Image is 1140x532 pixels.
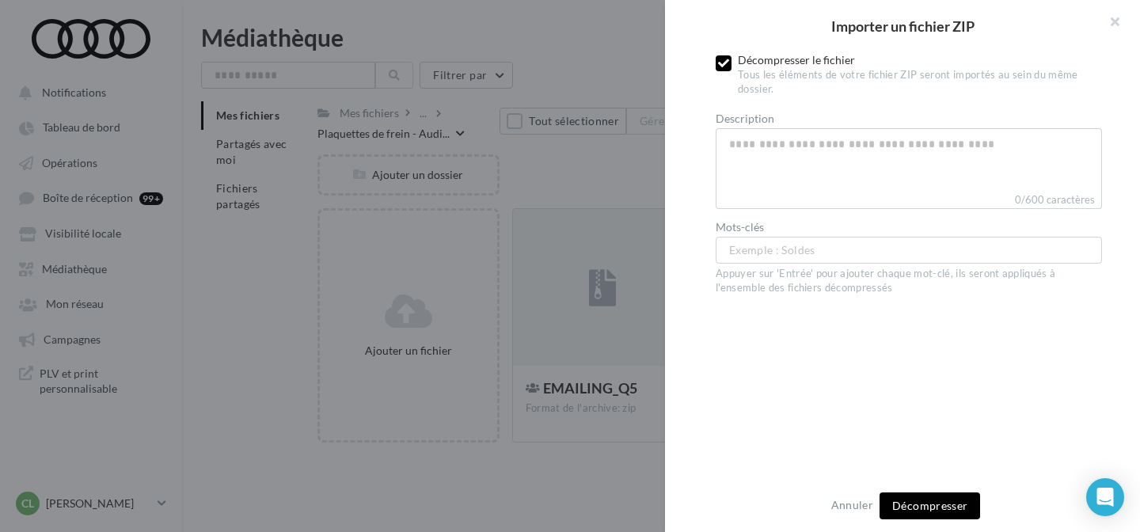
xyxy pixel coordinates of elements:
[690,19,1115,33] h2: Importer un fichier ZIP
[825,496,880,515] button: Annuler
[729,241,815,259] span: Exemple : Soldes
[880,492,980,519] button: Décompresser
[892,499,967,512] span: Décompresser
[1086,478,1124,516] div: Open Intercom Messenger
[716,267,1055,294] span: Appuyer sur 'Entrée' pour ajouter chaque mot-clé, ils seront appliqués à l'ensemble des fichiers ...
[738,52,1102,97] div: Décompresser le fichier
[716,113,1102,124] label: Description
[716,222,1102,233] label: Mots-clés
[716,192,1102,209] label: 0/600 caractères
[738,68,1102,97] div: Tous les éléments de votre fichier ZIP seront importés au sein du même dossier.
